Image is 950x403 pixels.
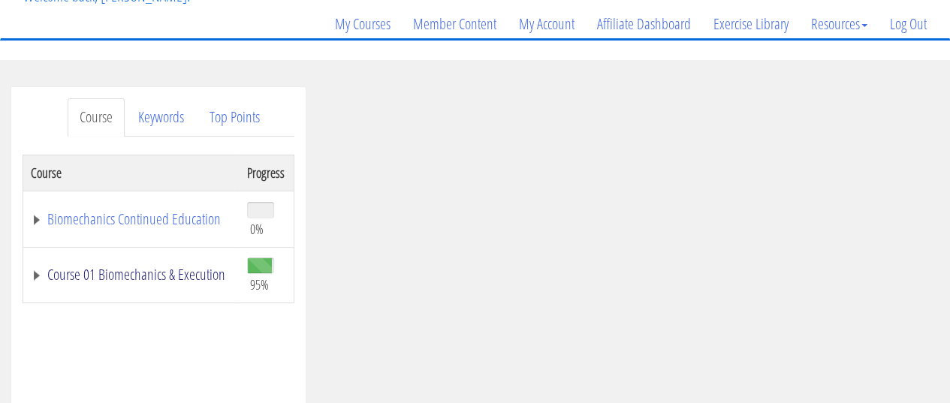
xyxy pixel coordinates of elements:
[240,155,294,191] th: Progress
[23,155,240,191] th: Course
[31,267,232,282] a: Course 01 Biomechanics & Execution
[126,98,196,137] a: Keywords
[250,276,269,293] span: 95%
[68,98,125,137] a: Course
[250,221,264,237] span: 0%
[31,212,232,227] a: Biomechanics Continued Education
[198,98,272,137] a: Top Points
